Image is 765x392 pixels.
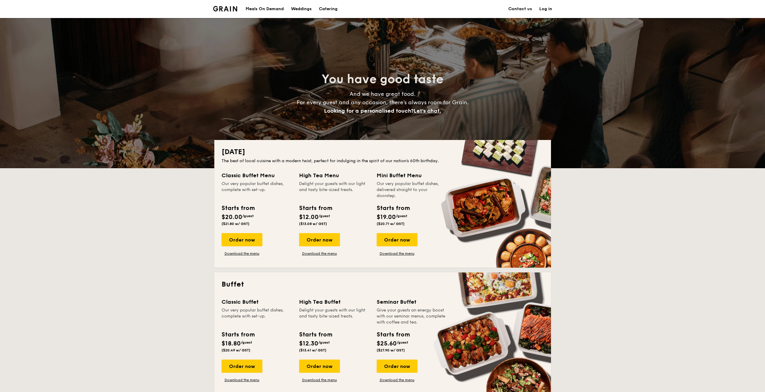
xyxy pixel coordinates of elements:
[377,378,418,382] a: Download the menu
[222,340,241,347] span: $18.80
[213,6,237,11] img: Grain
[377,233,418,246] div: Order now
[396,214,407,218] span: /guest
[222,171,292,180] div: Classic Buffet Menu
[222,214,242,221] span: $20.00
[322,72,443,87] span: You have good taste
[299,222,327,226] span: ($13.08 w/ GST)
[299,181,369,199] div: Delight your guests with our light and tasty bite-sized treats.
[299,378,340,382] a: Download the menu
[377,360,418,373] div: Order now
[299,251,340,256] a: Download the menu
[377,348,405,352] span: ($27.90 w/ GST)
[213,6,237,11] a: Logotype
[299,307,369,325] div: Delight your guests with our light and tasty bite-sized treats.
[222,147,544,157] h2: [DATE]
[222,307,292,325] div: Our very popular buffet dishes, complete with set-up.
[299,348,326,352] span: ($13.41 w/ GST)
[299,330,332,339] div: Starts from
[377,340,397,347] span: $25.60
[299,360,340,373] div: Order now
[222,158,544,164] div: The best of local cuisine with a modern twist, perfect for indulging in the spirit of our nation’...
[222,348,250,352] span: ($20.49 w/ GST)
[241,340,252,345] span: /guest
[377,222,405,226] span: ($20.71 w/ GST)
[222,378,262,382] a: Download the menu
[377,298,447,306] div: Seminar Buffet
[397,340,408,345] span: /guest
[324,108,414,114] span: Looking for a personalised touch?
[222,181,292,199] div: Our very popular buffet dishes, complete with set-up.
[377,307,447,325] div: Give your guests an energy boost with our seminar menus, complete with coffee and tea.
[377,181,447,199] div: Our very popular buffet dishes, delivered straight to your doorstep.
[319,214,330,218] span: /guest
[222,298,292,306] div: Classic Buffet
[299,204,332,213] div: Starts from
[299,298,369,306] div: High Tea Buffet
[318,340,330,345] span: /guest
[299,340,318,347] span: $12.30
[377,204,409,213] div: Starts from
[414,108,441,114] span: Let's chat.
[299,171,369,180] div: High Tea Menu
[297,91,469,114] span: And we have great food. For every guest and any occasion, there’s always room for Grain.
[222,330,254,339] div: Starts from
[222,233,262,246] div: Order now
[222,251,262,256] a: Download the menu
[377,251,418,256] a: Download the menu
[377,330,409,339] div: Starts from
[222,280,544,289] h2: Buffet
[299,233,340,246] div: Order now
[242,214,254,218] span: /guest
[222,360,262,373] div: Order now
[377,214,396,221] span: $19.00
[377,171,447,180] div: Mini Buffet Menu
[222,204,254,213] div: Starts from
[299,214,319,221] span: $12.00
[222,222,249,226] span: ($21.80 w/ GST)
